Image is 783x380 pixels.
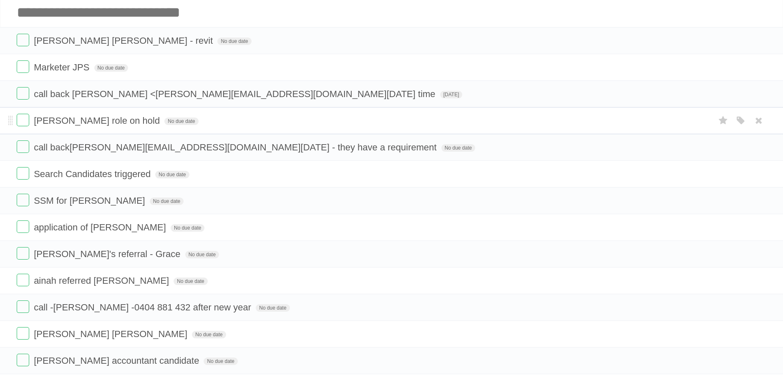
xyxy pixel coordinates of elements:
span: Search Candidates triggered [34,169,153,179]
span: call -[PERSON_NAME] -0404 881 432 after new year [34,302,253,312]
label: Done [17,140,29,153]
span: No due date [94,64,128,72]
label: Done [17,167,29,180]
span: [PERSON_NAME]'s referral - Grace [34,249,182,259]
span: [DATE] [440,91,463,98]
span: No due date [150,197,184,205]
label: Star task [715,114,731,127]
span: No due date [192,331,226,338]
span: No due date [204,357,237,365]
label: Done [17,354,29,366]
label: Done [17,220,29,233]
span: application of [PERSON_NAME] [34,222,168,232]
label: Done [17,300,29,313]
label: Done [17,327,29,340]
span: [PERSON_NAME] role on hold [34,115,162,126]
span: No due date [155,171,189,178]
label: Done [17,60,29,73]
span: [PERSON_NAME] [PERSON_NAME] [34,329,189,339]
span: [PERSON_NAME] [PERSON_NAME] - revit [34,35,215,46]
label: Done [17,34,29,46]
span: No due date [217,37,251,45]
label: Done [17,247,29,260]
label: Done [17,114,29,126]
label: Done [17,194,29,206]
span: No due date [256,304,290,312]
span: SSM for [PERSON_NAME] [34,195,147,206]
span: No due date [164,117,198,125]
span: call back [PERSON_NAME][EMAIL_ADDRESS][DOMAIN_NAME] [DATE] - they have a requirement [34,142,438,152]
span: Marketer JPS [34,62,91,72]
span: ainah referred [PERSON_NAME] [34,275,171,286]
span: No due date [171,224,204,232]
span: No due date [441,144,475,152]
span: call back [PERSON_NAME] < [PERSON_NAME][EMAIL_ADDRESS][DOMAIN_NAME] [DATE] time [34,89,437,99]
label: Done [17,274,29,286]
span: No due date [185,251,219,258]
span: [PERSON_NAME] accountant candidate [34,355,201,366]
span: No due date [174,277,207,285]
label: Done [17,87,29,100]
